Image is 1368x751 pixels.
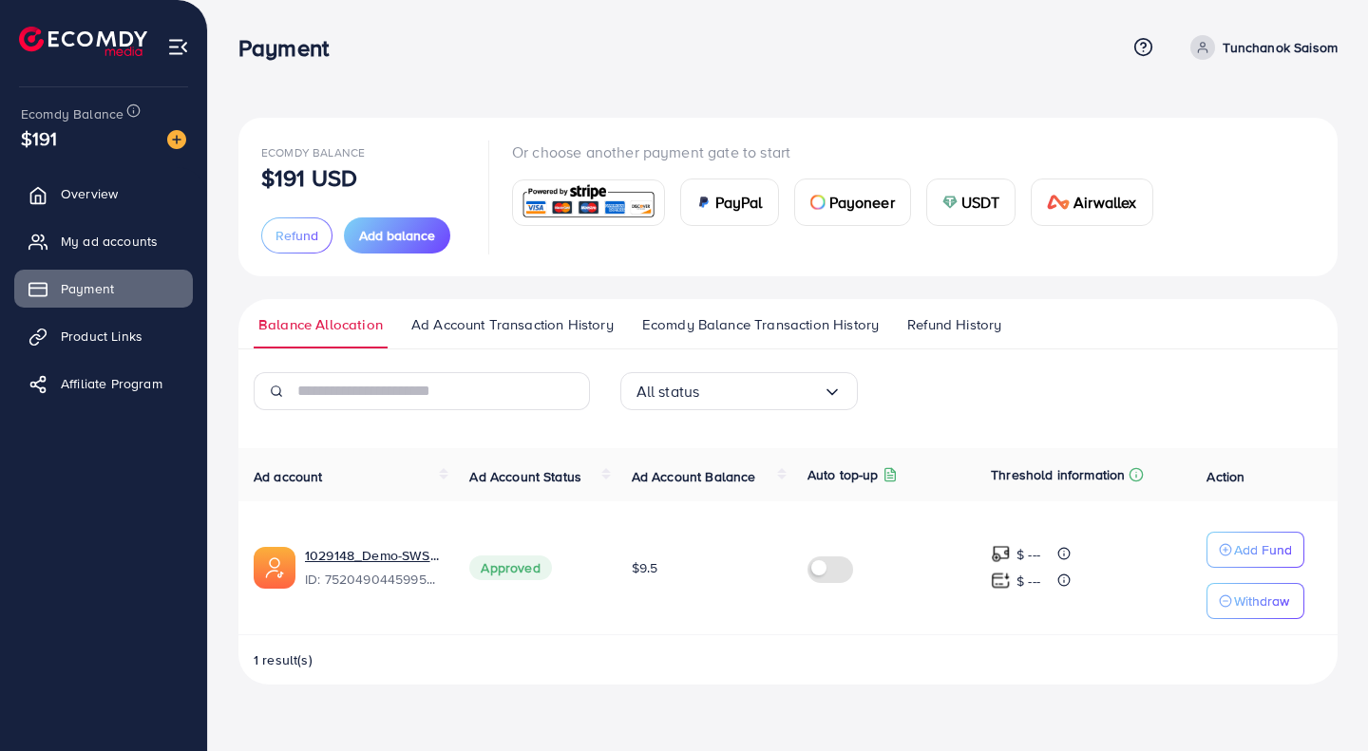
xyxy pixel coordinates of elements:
[926,178,1016,226] a: cardUSDT
[1234,590,1289,612] p: Withdraw
[359,226,435,245] span: Add balance
[642,314,879,335] span: Ecomdy Balance Transaction History
[305,570,439,589] span: ID: 7520490445995081736
[699,377,822,406] input: Search for option
[254,547,295,589] img: ic-ads-acc.e4c84228.svg
[61,327,142,346] span: Product Links
[1206,583,1304,619] button: Withdraw
[1206,532,1304,568] button: Add Fund
[14,222,193,260] a: My ad accounts
[305,546,439,590] div: <span class='underline'>1029148_Demo-SWSD_1751000925270</span></br>7520490445995081736
[167,130,186,149] img: image
[632,467,756,486] span: Ad Account Balance
[1287,666,1354,737] iframe: Chat
[21,104,123,123] span: Ecomdy Balance
[696,195,712,210] img: card
[238,34,344,62] h3: Payment
[261,217,332,253] button: Refund
[512,141,1168,163] p: Or choose another payment gate to start
[411,314,614,335] span: Ad Account Transaction History
[991,544,1011,564] img: top-up amount
[61,374,162,393] span: Affiliate Program
[620,372,858,410] div: Search for option
[261,166,357,189] p: $191 USD
[715,191,763,214] span: PayPal
[1016,570,1040,592] p: $ ---
[636,377,700,406] span: All status
[14,317,193,355] a: Product Links
[991,463,1125,486] p: Threshold information
[469,467,581,486] span: Ad Account Status
[14,270,193,308] a: Payment
[942,195,958,210] img: card
[1183,35,1338,60] a: Tunchanok Saisom
[1073,191,1136,214] span: Airwallex
[829,191,895,214] span: Payoneer
[1031,178,1152,226] a: cardAirwallex
[254,467,323,486] span: Ad account
[258,314,383,335] span: Balance Allocation
[61,184,118,203] span: Overview
[961,191,1000,214] span: USDT
[807,463,879,486] p: Auto top-up
[344,217,450,253] button: Add balance
[261,144,365,160] span: Ecomdy Balance
[61,232,158,251] span: My ad accounts
[512,179,665,226] a: card
[1223,36,1338,59] p: Tunchanok Saisom
[794,178,911,226] a: cardPayoneer
[1016,543,1040,566] p: $ ---
[519,182,658,223] img: card
[305,546,439,565] a: 1029148_Demo-SWSD_1751000925270
[1047,195,1070,210] img: card
[810,195,826,210] img: card
[254,650,313,669] span: 1 result(s)
[167,36,189,58] img: menu
[1206,467,1244,486] span: Action
[991,571,1011,591] img: top-up amount
[21,124,58,152] span: $191
[61,279,114,298] span: Payment
[14,365,193,403] a: Affiliate Program
[680,178,779,226] a: cardPayPal
[469,555,551,580] span: Approved
[1234,538,1292,561] p: Add Fund
[14,175,193,213] a: Overview
[632,558,658,577] span: $9.5
[275,226,318,245] span: Refund
[19,27,147,56] img: logo
[907,314,1001,335] span: Refund History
